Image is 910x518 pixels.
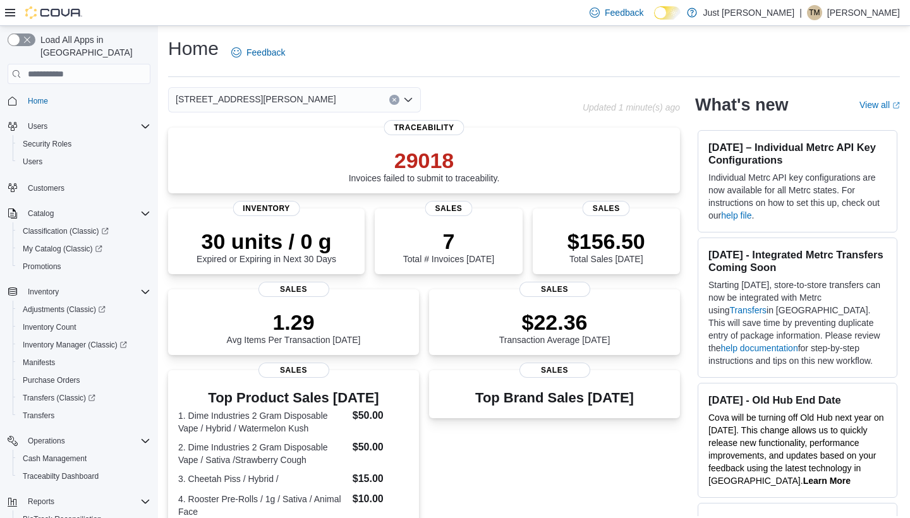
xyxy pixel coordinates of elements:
[23,119,150,134] span: Users
[499,310,610,335] p: $22.36
[23,119,52,134] button: Users
[23,433,150,449] span: Operations
[827,5,900,20] p: [PERSON_NAME]
[168,36,219,61] h1: Home
[353,491,409,507] dd: $10.00
[233,201,300,216] span: Inventory
[18,390,100,406] a: Transfers (Classic)
[28,208,54,219] span: Catalog
[28,96,48,106] span: Home
[23,244,102,254] span: My Catalog (Classic)
[23,226,109,236] span: Classification (Classic)
[729,305,767,315] a: Transfers
[23,411,54,421] span: Transfers
[567,229,645,264] div: Total Sales [DATE]
[227,310,361,335] p: 1.29
[18,320,150,335] span: Inventory Count
[13,371,155,389] button: Purchase Orders
[13,318,155,336] button: Inventory Count
[708,171,887,222] p: Individual Metrc API key configurations are now available for all Metrc states. For instructions ...
[803,476,851,486] a: Learn More
[18,373,85,388] a: Purchase Orders
[176,92,336,107] span: [STREET_ADDRESS][PERSON_NAME]
[178,390,409,406] h3: Top Product Sales [DATE]
[18,241,107,256] a: My Catalog (Classic)
[18,224,114,239] a: Classification (Classic)
[23,139,71,149] span: Security Roles
[708,413,884,486] span: Cova will be turning off Old Hub next year on [DATE]. This change allows us to quickly release ne...
[583,201,630,216] span: Sales
[18,408,59,423] a: Transfers
[18,224,150,239] span: Classification (Classic)
[28,183,64,193] span: Customers
[3,432,155,450] button: Operations
[13,301,155,318] a: Adjustments (Classic)
[18,259,150,274] span: Promotions
[18,320,82,335] a: Inventory Count
[18,390,150,406] span: Transfers (Classic)
[13,467,155,485] button: Traceabilty Dashboard
[18,451,92,466] a: Cash Management
[425,201,472,216] span: Sales
[18,154,47,169] a: Users
[18,469,104,484] a: Traceabilty Dashboard
[258,363,329,378] span: Sales
[708,248,887,274] h3: [DATE] - Integrated Metrc Transfers Coming Soon
[13,389,155,407] a: Transfers (Classic)
[3,205,155,222] button: Catalog
[13,222,155,240] a: Classification (Classic)
[13,450,155,467] button: Cash Management
[695,95,788,115] h2: What's new
[18,136,76,152] a: Security Roles
[18,408,150,423] span: Transfers
[807,5,822,20] div: Tiffani Martinez
[3,117,155,135] button: Users
[721,210,751,220] a: help file
[403,229,494,254] p: 7
[18,302,111,317] a: Adjustments (Classic)
[28,287,59,297] span: Inventory
[23,206,150,221] span: Catalog
[13,407,155,425] button: Transfers
[13,153,155,171] button: Users
[23,157,42,167] span: Users
[18,259,66,274] a: Promotions
[18,241,150,256] span: My Catalog (Classic)
[23,262,61,272] span: Promotions
[23,471,99,481] span: Traceabilty Dashboard
[18,337,132,352] a: Inventory Manager (Classic)
[18,469,150,484] span: Traceabilty Dashboard
[23,206,59,221] button: Catalog
[28,436,65,446] span: Operations
[197,229,336,264] div: Expired or Expiring in Next 30 Days
[23,393,95,403] span: Transfers (Classic)
[708,394,887,406] h3: [DATE] - Old Hub End Date
[567,229,645,254] p: $156.50
[349,148,500,183] div: Invoices failed to submit to traceability.
[353,408,409,423] dd: $50.00
[23,340,127,350] span: Inventory Manager (Classic)
[227,310,361,345] div: Avg Items Per Transaction [DATE]
[708,279,887,367] p: Starting [DATE], store-to-store transfers can now be integrated with Metrc using in [GEOGRAPHIC_D...
[258,282,329,297] span: Sales
[13,240,155,258] a: My Catalog (Classic)
[18,136,150,152] span: Security Roles
[35,33,150,59] span: Load All Apps in [GEOGRAPHIC_DATA]
[25,6,82,19] img: Cova
[389,95,399,105] button: Clear input
[18,337,150,352] span: Inventory Manager (Classic)
[654,6,681,20] input: Dark Mode
[23,358,55,368] span: Manifests
[23,284,64,299] button: Inventory
[13,258,155,275] button: Promotions
[13,336,155,354] a: Inventory Manager (Classic)
[23,494,59,509] button: Reports
[3,92,155,110] button: Home
[23,304,106,315] span: Adjustments (Classic)
[403,95,413,105] button: Open list of options
[23,179,150,195] span: Customers
[13,135,155,153] button: Security Roles
[18,355,150,370] span: Manifests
